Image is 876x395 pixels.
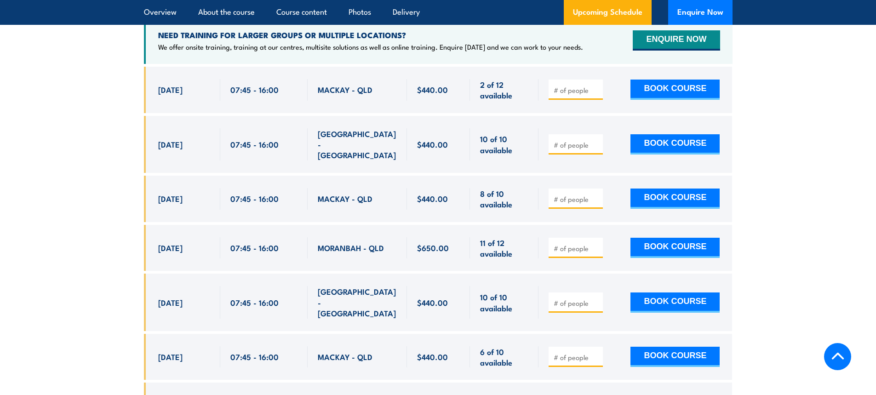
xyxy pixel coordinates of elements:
[630,134,720,155] button: BOOK COURSE
[158,42,583,52] p: We offer onsite training, training at our centres, multisite solutions as well as online training...
[554,195,600,204] input: # of people
[158,84,183,95] span: [DATE]
[417,139,448,149] span: $440.00
[318,128,397,160] span: [GEOGRAPHIC_DATA] - [GEOGRAPHIC_DATA]
[630,238,720,258] button: BOOK COURSE
[318,193,372,204] span: MACKAY - QLD
[318,84,372,95] span: MACKAY - QLD
[417,242,449,253] span: $650.00
[158,351,183,362] span: [DATE]
[630,292,720,313] button: BOOK COURSE
[318,351,372,362] span: MACKAY - QLD
[158,297,183,308] span: [DATE]
[480,188,528,210] span: 8 of 10 available
[417,351,448,362] span: $440.00
[554,140,600,149] input: # of people
[230,84,279,95] span: 07:45 - 16:00
[230,193,279,204] span: 07:45 - 16:00
[230,242,279,253] span: 07:45 - 16:00
[554,298,600,308] input: # of people
[158,242,183,253] span: [DATE]
[554,244,600,253] input: # of people
[633,30,720,51] button: ENQUIRE NOW
[158,139,183,149] span: [DATE]
[630,80,720,100] button: BOOK COURSE
[417,193,448,204] span: $440.00
[554,353,600,362] input: # of people
[480,79,528,101] span: 2 of 12 available
[417,84,448,95] span: $440.00
[417,297,448,308] span: $440.00
[230,351,279,362] span: 07:45 - 16:00
[158,30,583,40] h4: NEED TRAINING FOR LARGER GROUPS OR MULTIPLE LOCATIONS?
[318,286,397,318] span: [GEOGRAPHIC_DATA] - [GEOGRAPHIC_DATA]
[480,292,528,313] span: 10 of 10 available
[480,237,528,259] span: 11 of 12 available
[230,139,279,149] span: 07:45 - 16:00
[480,346,528,368] span: 6 of 10 available
[630,189,720,209] button: BOOK COURSE
[630,347,720,367] button: BOOK COURSE
[554,86,600,95] input: # of people
[480,133,528,155] span: 10 of 10 available
[230,297,279,308] span: 07:45 - 16:00
[318,242,384,253] span: MORANBAH - QLD
[158,193,183,204] span: [DATE]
